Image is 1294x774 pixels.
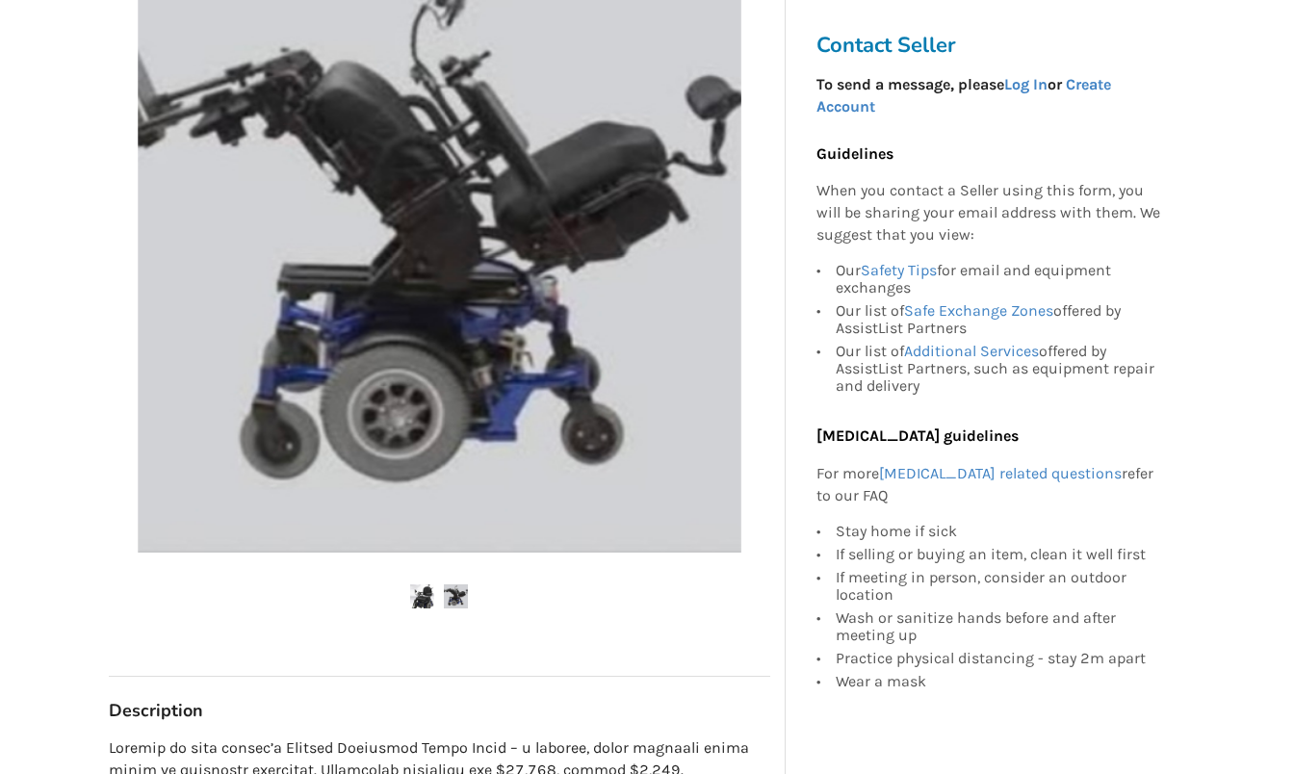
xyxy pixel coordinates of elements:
[816,144,893,163] b: Guidelines
[904,301,1053,320] a: Safe Exchange Zones
[444,584,468,608] img: quickie xperience power chair – fully loaded – $3,500 – nanaimo 🌟-wheelchair-mobility-other-assis...
[836,262,1161,299] div: Our for email and equipment exchanges
[904,342,1039,360] a: Additional Services
[836,543,1161,566] div: If selling or buying an item, clean it well first
[1004,75,1048,93] a: Log In
[816,426,1019,445] b: [MEDICAL_DATA] guidelines
[836,647,1161,670] div: Practice physical distancing - stay 2m apart
[109,700,770,722] h3: Description
[410,584,434,608] img: quickie xperience power chair – fully loaded – $3,500 – nanaimo 🌟-wheelchair-mobility-other-assis...
[816,181,1161,247] p: When you contact a Seller using this form, you will be sharing your email address with them. We s...
[816,463,1161,507] p: For more refer to our FAQ
[861,261,937,279] a: Safety Tips
[879,464,1122,482] a: [MEDICAL_DATA] related questions
[816,75,1111,116] strong: To send a message, please or
[836,299,1161,340] div: Our list of offered by AssistList Partners
[836,340,1161,395] div: Our list of offered by AssistList Partners, such as equipment repair and delivery
[836,606,1161,647] div: Wash or sanitize hands before and after meeting up
[836,523,1161,543] div: Stay home if sick
[816,32,1171,59] h3: Contact Seller
[836,566,1161,606] div: If meeting in person, consider an outdoor location
[836,670,1161,690] div: Wear a mask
